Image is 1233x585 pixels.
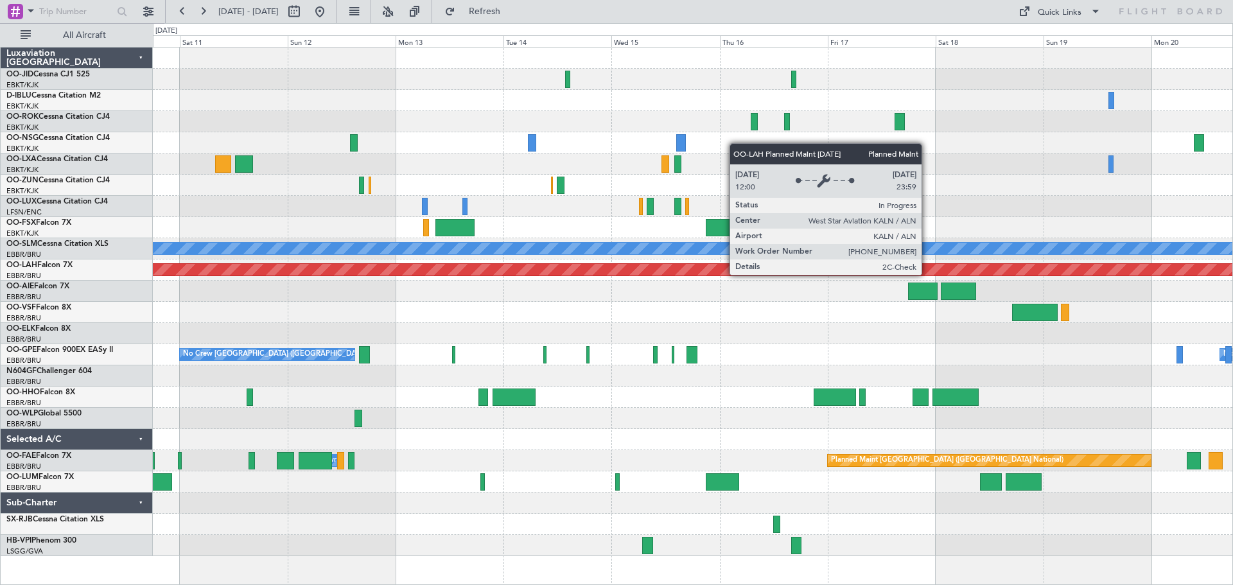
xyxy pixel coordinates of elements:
a: OO-FSXFalcon 7X [6,219,71,227]
span: OO-FSX [6,219,36,227]
a: OO-LUMFalcon 7X [6,473,74,481]
span: OO-GPE [6,346,37,354]
div: No Crew [GEOGRAPHIC_DATA] ([GEOGRAPHIC_DATA] National) [183,345,398,364]
span: Refresh [458,7,512,16]
div: Quick Links [1038,6,1081,19]
div: [DATE] [155,26,177,37]
a: OO-GPEFalcon 900EX EASy II [6,346,113,354]
a: N604GFChallenger 604 [6,367,92,375]
a: OO-VSFFalcon 8X [6,304,71,311]
span: OO-ZUN [6,177,39,184]
div: Thu 16 [720,35,828,47]
a: EBBR/BRU [6,462,41,471]
span: [DATE] - [DATE] [218,6,279,17]
a: OO-AIEFalcon 7X [6,283,69,290]
a: EBBR/BRU [6,292,41,302]
a: EBKT/KJK [6,80,39,90]
span: OO-WLP [6,410,38,417]
span: OO-ELK [6,325,35,333]
span: OO-FAE [6,452,36,460]
a: EBBR/BRU [6,271,41,281]
div: Sun 19 [1044,35,1151,47]
button: Refresh [439,1,516,22]
a: EBKT/KJK [6,165,39,175]
a: LSGG/GVA [6,546,43,556]
span: OO-LXA [6,155,37,163]
div: Sun 12 [288,35,396,47]
input: Trip Number [39,2,113,21]
span: OO-JID [6,71,33,78]
div: Fri 17 [828,35,936,47]
a: EBKT/KJK [6,229,39,238]
a: OO-LUXCessna Citation CJ4 [6,198,108,205]
button: Quick Links [1012,1,1107,22]
a: OO-FAEFalcon 7X [6,452,71,460]
button: All Aircraft [14,25,139,46]
a: OO-SLMCessna Citation XLS [6,240,109,248]
a: EBBR/BRU [6,335,41,344]
div: Sat 11 [180,35,288,47]
a: EBBR/BRU [6,313,41,323]
a: OO-ROKCessna Citation CJ4 [6,113,110,121]
span: OO-ROK [6,113,39,121]
div: Mon 13 [396,35,503,47]
a: EBBR/BRU [6,483,41,493]
a: LFSN/ENC [6,207,42,217]
a: EBBR/BRU [6,377,41,387]
a: OO-ELKFalcon 8X [6,325,71,333]
a: SX-RJBCessna Citation XLS [6,516,104,523]
span: HB-VPI [6,537,31,545]
a: EBKT/KJK [6,186,39,196]
span: OO-HHO [6,389,40,396]
div: Wed 15 [611,35,719,47]
a: EBBR/BRU [6,356,41,365]
div: Tue 14 [503,35,611,47]
a: EBKT/KJK [6,101,39,111]
span: OO-AIE [6,283,34,290]
span: OO-NSG [6,134,39,142]
span: OO-LUM [6,473,39,481]
div: Sat 18 [936,35,1044,47]
a: OO-JIDCessna CJ1 525 [6,71,90,78]
a: OO-HHOFalcon 8X [6,389,75,396]
a: EBBR/BRU [6,250,41,259]
span: All Aircraft [33,31,136,40]
span: N604GF [6,367,37,375]
span: SX-RJB [6,516,33,523]
span: OO-SLM [6,240,37,248]
span: D-IBLU [6,92,31,100]
a: EBKT/KJK [6,123,39,132]
span: OO-LAH [6,261,37,269]
a: OO-NSGCessna Citation CJ4 [6,134,110,142]
span: OO-VSF [6,304,36,311]
span: OO-LUX [6,198,37,205]
a: EBBR/BRU [6,398,41,408]
a: HB-VPIPhenom 300 [6,537,76,545]
a: EBBR/BRU [6,419,41,429]
a: D-IBLUCessna Citation M2 [6,92,101,100]
a: EBKT/KJK [6,144,39,153]
a: OO-LAHFalcon 7X [6,261,73,269]
a: OO-LXACessna Citation CJ4 [6,155,108,163]
a: OO-ZUNCessna Citation CJ4 [6,177,110,184]
div: Planned Maint [GEOGRAPHIC_DATA] ([GEOGRAPHIC_DATA] National) [831,451,1063,470]
a: OO-WLPGlobal 5500 [6,410,82,417]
